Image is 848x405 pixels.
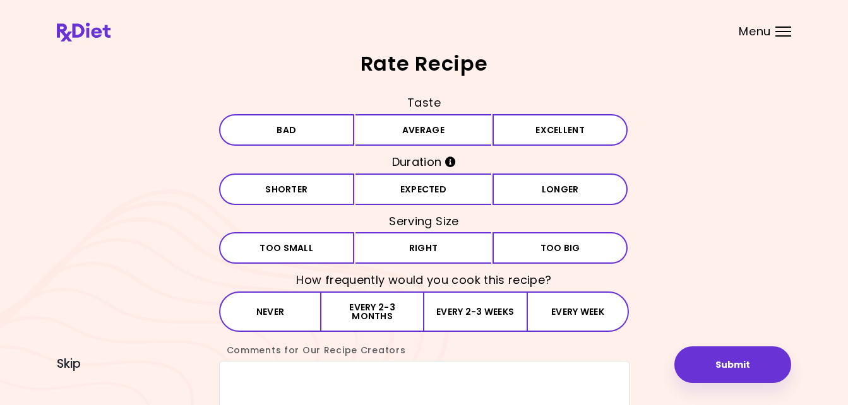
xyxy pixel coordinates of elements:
button: Skip [57,357,81,371]
span: Too small [260,244,313,252]
button: Shorter [219,173,355,205]
button: Never [219,291,322,332]
button: Every 2-3 weeks [424,291,527,332]
button: Excellent [493,114,628,146]
button: Average [355,114,491,146]
button: Expected [355,173,491,205]
button: Every 2-3 months [321,291,424,332]
h3: Taste [219,93,630,113]
button: Longer [493,173,628,205]
button: Too big [493,232,628,264]
i: Info [445,156,456,167]
h3: How frequently would you cook this recipe? [219,270,630,290]
button: Every week [527,291,630,332]
button: Submit [674,346,791,383]
img: RxDiet [57,23,110,42]
label: Comments for Our Recipe Creators [219,344,406,356]
h3: Duration [219,152,630,172]
button: Bad [219,114,355,146]
span: Too big [540,244,580,252]
h3: Serving Size [219,211,630,232]
button: Right [355,232,491,264]
h2: Rate Recipe [57,54,791,74]
button: Too small [219,232,355,264]
span: Menu [739,26,771,37]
